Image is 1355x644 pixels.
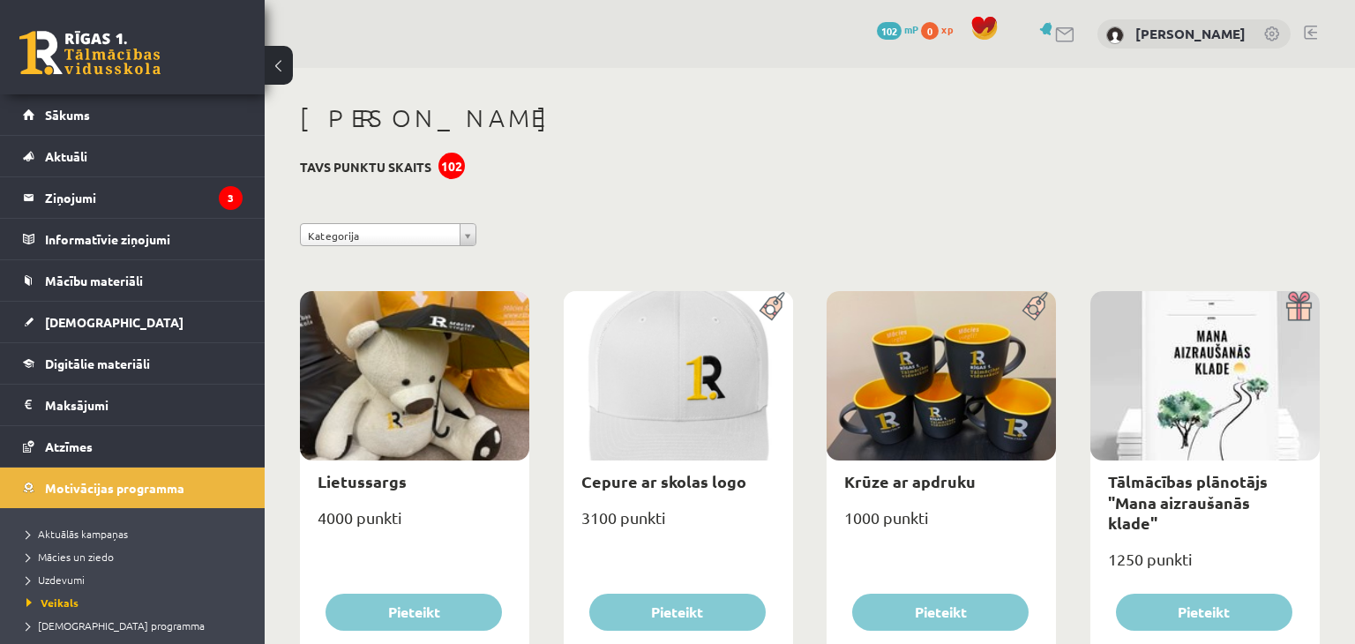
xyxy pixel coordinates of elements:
a: [DEMOGRAPHIC_DATA] [23,302,243,342]
div: 1000 punkti [827,503,1056,547]
legend: Maksājumi [45,385,243,425]
span: Motivācijas programma [45,480,184,496]
span: xp [941,22,953,36]
span: Digitālie materiāli [45,356,150,371]
i: 3 [219,186,243,210]
button: Pieteikt [1116,594,1292,631]
a: Motivācijas programma [23,468,243,508]
a: Ziņojumi3 [23,177,243,218]
a: [DEMOGRAPHIC_DATA] programma [26,618,247,633]
a: Informatīvie ziņojumi [23,219,243,259]
a: Tālmācības plānotājs "Mana aizraušanās klade" [1108,471,1268,533]
a: 0 xp [921,22,962,36]
span: Sākums [45,107,90,123]
span: Aktuālās kampaņas [26,527,128,541]
img: Iļja Šestakovs [1106,26,1124,44]
div: 4000 punkti [300,503,529,547]
legend: Ziņojumi [45,177,243,218]
span: Mācies un ziedo [26,550,114,564]
span: Veikals [26,595,79,610]
img: Dāvana ar pārsteigumu [1280,291,1320,321]
a: Mācies un ziedo [26,549,247,565]
a: Aktuālās kampaņas [26,526,247,542]
a: Uzdevumi [26,572,247,588]
a: Cepure ar skolas logo [581,471,746,491]
a: Krūze ar apdruku [844,471,976,491]
a: Kategorija [300,223,476,246]
span: [DEMOGRAPHIC_DATA] [45,314,183,330]
span: Mācību materiāli [45,273,143,288]
span: mP [904,22,918,36]
div: 1250 punkti [1090,544,1320,588]
legend: Informatīvie ziņojumi [45,219,243,259]
a: Lietussargs [318,471,407,491]
h1: [PERSON_NAME] [300,103,1320,133]
div: 102 [438,153,465,179]
div: 3100 punkti [564,503,793,547]
button: Pieteikt [852,594,1029,631]
span: Kategorija [308,224,453,247]
a: Sākums [23,94,243,135]
a: Veikals [26,595,247,610]
span: 0 [921,22,939,40]
span: Atzīmes [45,438,93,454]
span: Uzdevumi [26,573,85,587]
a: Maksājumi [23,385,243,425]
img: Populāra prece [1016,291,1056,321]
a: Atzīmes [23,426,243,467]
img: Populāra prece [753,291,793,321]
a: Mācību materiāli [23,260,243,301]
button: Pieteikt [326,594,502,631]
a: [PERSON_NAME] [1135,25,1246,42]
button: Pieteikt [589,594,766,631]
a: 102 mP [877,22,918,36]
h3: Tavs punktu skaits [300,160,431,175]
span: 102 [877,22,902,40]
span: Aktuāli [45,148,87,164]
span: [DEMOGRAPHIC_DATA] programma [26,618,205,633]
a: Rīgas 1. Tālmācības vidusskola [19,31,161,75]
a: Digitālie materiāli [23,343,243,384]
a: Aktuāli [23,136,243,176]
